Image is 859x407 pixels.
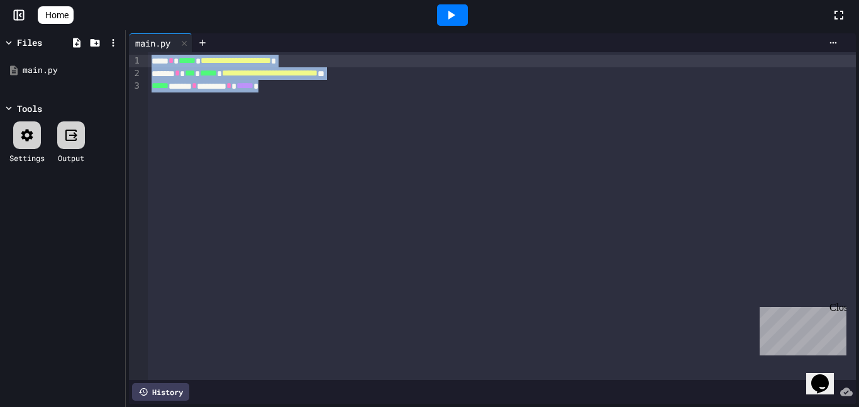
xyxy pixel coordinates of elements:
div: 2 [129,67,141,80]
div: History [132,383,189,401]
div: Chat with us now!Close [5,5,87,80]
div: Files [17,36,42,49]
div: main.py [23,64,121,77]
div: Tools [17,102,42,115]
div: Output [58,152,84,164]
div: Settings [9,152,45,164]
span: Home [45,9,69,21]
div: 1 [129,55,141,67]
div: main.py [129,36,177,50]
div: main.py [129,33,192,52]
iframe: chat widget [806,357,846,394]
div: 3 [129,80,141,92]
a: Home [38,6,74,24]
iframe: chat widget [755,302,846,355]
